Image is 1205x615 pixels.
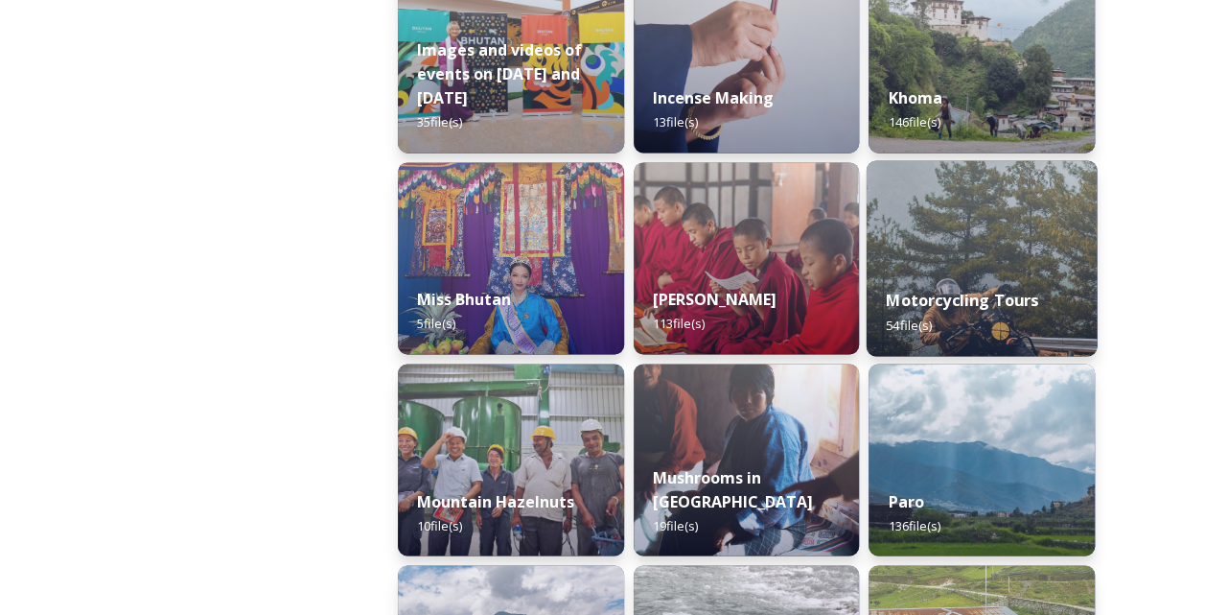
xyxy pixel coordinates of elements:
strong: Motorcycling Tours [886,290,1038,311]
span: 113 file(s) [653,315,705,332]
span: 13 file(s) [653,113,698,130]
img: By%2520Leewang%2520Tobgay%252C%2520President%252C%2520The%2520Badgers%2520Motorcycle%2520Club%252... [867,160,1097,356]
strong: Mountain Hazelnuts [417,490,574,511]
span: 136 file(s) [888,516,939,533]
img: Paro%2520050723%2520by%2520Amp%2520Sripimanwat-20.jpg [869,364,1095,556]
span: 5 file(s) [417,315,455,332]
strong: Mushrooms in [GEOGRAPHIC_DATA] [653,466,813,511]
span: 10 file(s) [417,516,462,533]
strong: [PERSON_NAME] [653,289,776,310]
img: _SCH7798.jpg [634,364,860,556]
strong: Images and videos of events on [DATE] and [DATE] [417,39,582,108]
span: 35 file(s) [417,113,462,130]
strong: Incense Making [653,87,774,108]
img: Mongar%2520and%2520Dametshi%2520110723%2520by%2520Amp%2520Sripimanwat-9.jpg [634,162,860,354]
img: WattBryan-20170720-0740-P50.jpg [398,364,624,556]
img: Miss%2520Bhutan%2520Tashi%2520Choden%25205.jpg [398,162,624,354]
strong: Khoma [888,87,941,108]
strong: Miss Bhutan [417,289,511,310]
span: 19 file(s) [653,516,698,533]
strong: Paro [888,490,923,511]
span: 54 file(s) [886,316,932,333]
span: 146 file(s) [888,113,939,130]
